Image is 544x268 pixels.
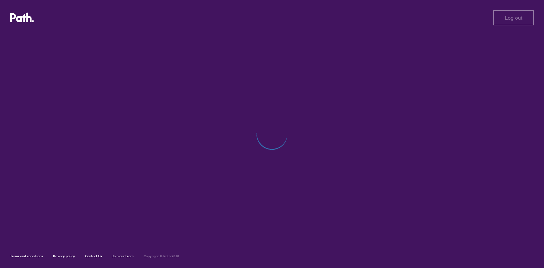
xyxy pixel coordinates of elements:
[10,254,43,258] a: Terms and conditions
[505,15,522,21] span: Log out
[85,254,102,258] a: Contact Us
[493,10,534,25] button: Log out
[53,254,75,258] a: Privacy policy
[112,254,133,258] a: Join our team
[144,254,179,258] h6: Copyright © Path 2018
